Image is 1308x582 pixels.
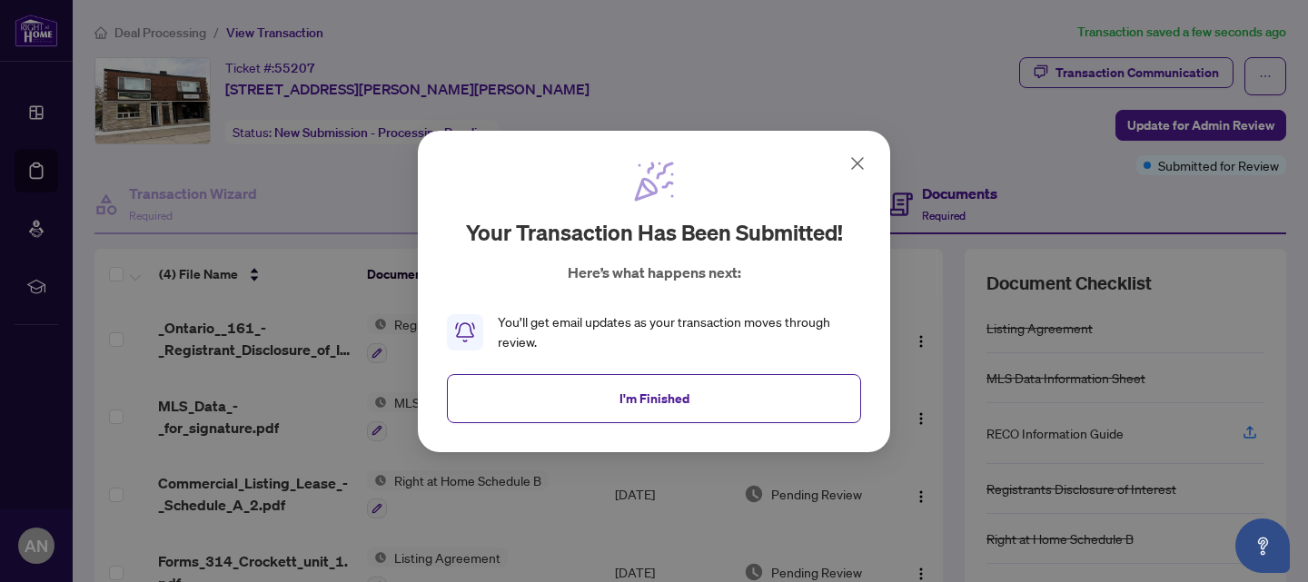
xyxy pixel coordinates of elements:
[1235,518,1290,573] button: Open asap
[568,261,741,283] p: Here’s what happens next:
[619,383,689,412] span: I'm Finished
[466,218,843,247] h2: Your transaction has been submitted!
[498,312,861,352] div: You’ll get email updates as your transaction moves through review.
[447,373,861,422] button: I'm Finished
